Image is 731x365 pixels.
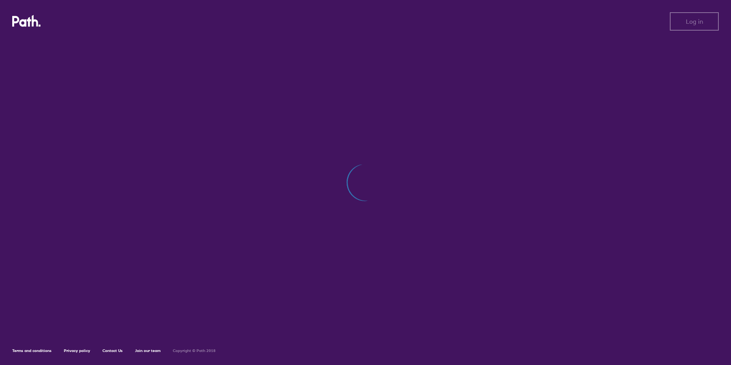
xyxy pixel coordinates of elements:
a: Terms and conditions [12,348,52,353]
a: Contact Us [102,348,123,353]
span: Log in [686,18,703,25]
h6: Copyright © Path 2018 [173,349,216,353]
button: Log in [670,12,719,31]
a: Join our team [135,348,161,353]
a: Privacy policy [64,348,90,353]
